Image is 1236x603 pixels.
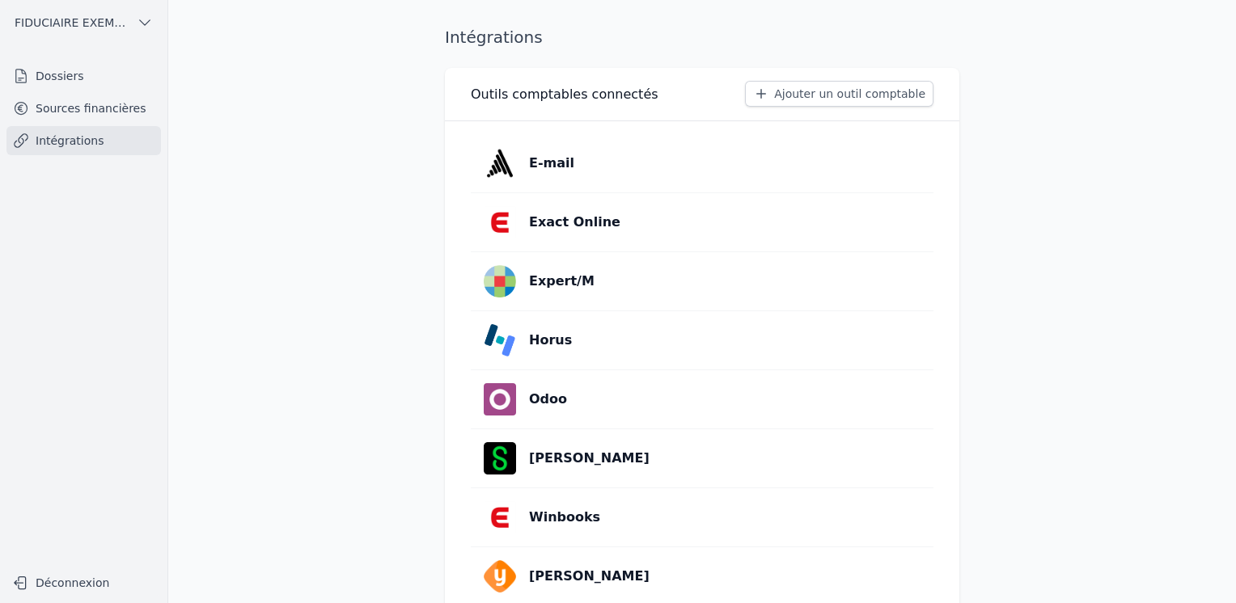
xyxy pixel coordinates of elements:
[6,61,161,91] a: Dossiers
[529,449,650,468] p: [PERSON_NAME]
[529,272,595,291] p: Expert/M
[529,508,600,527] p: Winbooks
[445,26,543,48] h1: Intégrations
[529,213,620,232] p: Exact Online
[529,154,574,173] p: E-mail
[471,85,658,104] h3: Outils comptables connectés
[471,429,933,487] a: [PERSON_NAME]
[15,15,130,31] span: FIDUCIAIRE EXEMPLE
[471,193,933,251] a: Exact Online
[471,488,933,546] a: Winbooks
[471,134,933,192] a: E-mail
[471,252,933,310] a: Expert/M
[529,390,567,409] p: Odoo
[745,81,933,107] button: Ajouter un outil comptable
[6,94,161,123] a: Sources financières
[529,331,572,350] p: Horus
[471,370,933,428] a: Odoo
[6,126,161,155] a: Intégrations
[6,10,161,36] button: FIDUCIAIRE EXEMPLE
[6,570,161,596] button: Déconnexion
[529,567,650,586] p: [PERSON_NAME]
[471,311,933,369] a: Horus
